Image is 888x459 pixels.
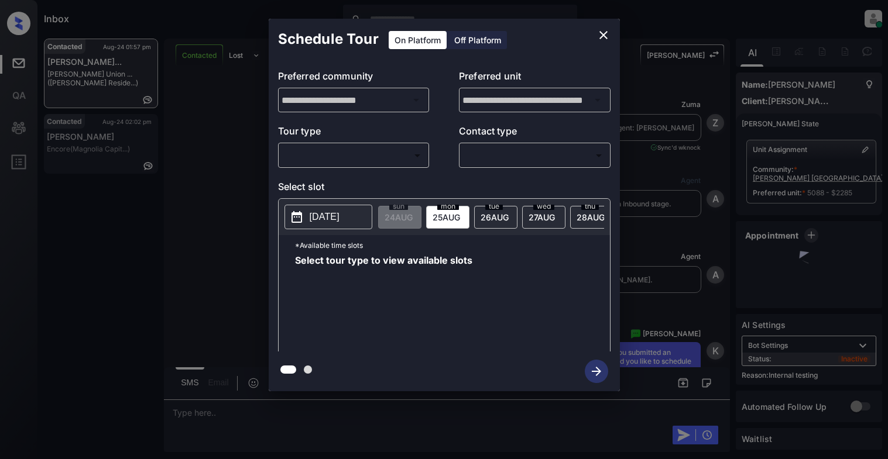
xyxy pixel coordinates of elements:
[570,206,613,229] div: date-select
[437,203,459,210] span: mon
[529,212,555,222] span: 27 AUG
[459,69,611,88] p: Preferred unit
[485,203,503,210] span: tue
[433,212,460,222] span: 25 AUG
[448,31,507,49] div: Off Platform
[592,23,615,47] button: close
[295,256,472,349] span: Select tour type to view available slots
[269,19,388,60] h2: Schedule Tour
[295,235,610,256] p: *Available time slots
[522,206,565,229] div: date-select
[459,124,611,143] p: Contact type
[481,212,509,222] span: 26 AUG
[581,203,599,210] span: thu
[278,69,430,88] p: Preferred community
[474,206,517,229] div: date-select
[533,203,554,210] span: wed
[577,212,605,222] span: 28 AUG
[284,205,372,229] button: [DATE]
[278,180,611,198] p: Select slot
[310,210,340,224] p: [DATE]
[389,31,447,49] div: On Platform
[426,206,469,229] div: date-select
[278,124,430,143] p: Tour type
